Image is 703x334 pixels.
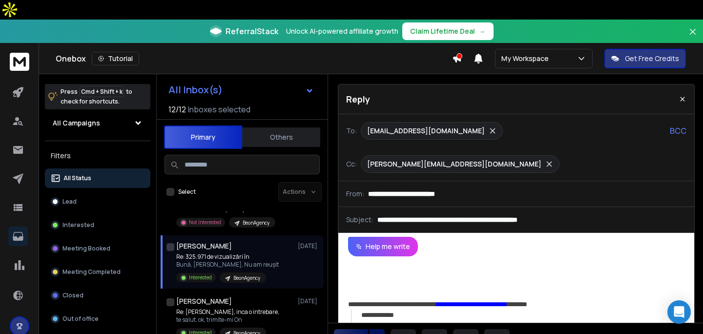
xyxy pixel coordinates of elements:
p: te salut, ok, trimite-mi On [176,316,279,324]
button: Tutorial [92,52,139,65]
p: From: [346,189,364,199]
p: [DATE] [298,297,320,305]
p: [PERSON_NAME][EMAIL_ADDRESS][DOMAIN_NAME] [367,159,541,169]
p: [DATE] [298,242,320,250]
p: Interested [189,274,212,281]
button: Claim Lifetime Deal→ [402,22,494,40]
p: My Workspace [501,54,553,63]
button: Close banner [686,25,699,49]
p: BCC [670,125,686,137]
button: Interested [45,215,150,235]
p: Subject: [346,215,373,225]
button: Meeting Completed [45,262,150,282]
p: Reply [346,92,370,106]
p: Get Free Credits [625,54,679,63]
div: Onebox [56,52,452,65]
span: 12 / 12 [168,104,186,115]
p: Lead [62,198,77,206]
p: Press to check for shortcuts. [61,87,132,106]
button: Lead [45,192,150,211]
p: BeonAgency [243,219,269,227]
button: Meeting Booked [45,239,150,258]
div: Open Intercom Messenger [667,300,691,324]
h1: [PERSON_NAME] [176,241,232,251]
h1: [PERSON_NAME] [176,296,232,306]
p: Meeting Booked [62,245,110,252]
button: Others [242,126,320,148]
p: Unlock AI-powered affiliate growth [286,26,398,36]
p: Interested [62,221,94,229]
p: All Status [63,174,91,182]
p: Cc: [346,159,357,169]
button: Closed [45,286,150,305]
button: Help me write [348,237,418,256]
p: Out of office [62,315,99,323]
h3: Inboxes selected [188,104,250,115]
h1: All Campaigns [53,118,100,128]
span: ReferralStack [226,25,278,37]
p: Re: 325.971 de vizualizări în [176,253,279,261]
button: All Campaigns [45,113,150,133]
button: Get Free Credits [604,49,686,68]
h1: All Inbox(s) [168,85,223,95]
p: To: [346,126,357,136]
p: Re: [PERSON_NAME], inca o intrebare, [176,308,279,316]
p: BeonAgency [233,274,260,282]
label: Select [178,188,196,196]
p: Meeting Completed [62,268,121,276]
p: Closed [62,292,83,299]
span: → [479,26,486,36]
button: All Status [45,168,150,188]
p: Bună, [PERSON_NAME], Nu am reușit [176,261,279,269]
p: Not Interested [189,219,221,226]
button: Primary [164,125,242,149]
h3: Filters [45,149,150,163]
span: Cmd + Shift + k [80,86,124,97]
button: All Inbox(s) [161,80,322,100]
button: Out of office [45,309,150,329]
p: [EMAIL_ADDRESS][DOMAIN_NAME] [367,126,485,136]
